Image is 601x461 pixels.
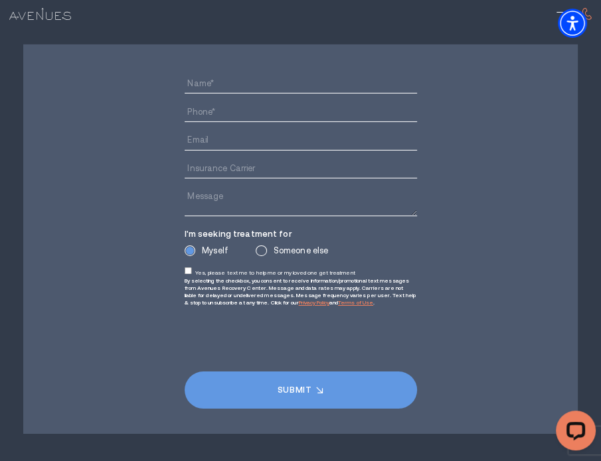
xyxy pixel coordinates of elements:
[185,314,326,350] iframe: reCAPTCHA
[558,9,587,38] div: Accessibility Menu
[185,267,192,275] input: Yes, please text me to help me or my loved one get treatment
[299,299,329,306] a: Privacy Policy - open in a new tab
[185,74,417,94] input: Name*
[185,131,417,151] input: Email
[186,247,195,255] input: Myself
[545,405,601,461] iframe: LiveChat chat widget
[185,102,417,122] input: Phone*
[185,159,417,178] input: Insurance Carrier
[185,247,228,255] label: Myself
[195,269,355,276] span: Yes, please text me to help me or my loved one get treatment
[338,299,373,306] a: Terms of Use - open in a new tab
[185,277,417,307] p: By selecting the checkbox, you consent to receive information/promotional text messages from Aven...
[185,230,417,239] p: I'm seeking treatment for
[185,371,417,409] input: Submit button
[185,187,417,216] textarea: Message
[256,247,328,255] label: Someone else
